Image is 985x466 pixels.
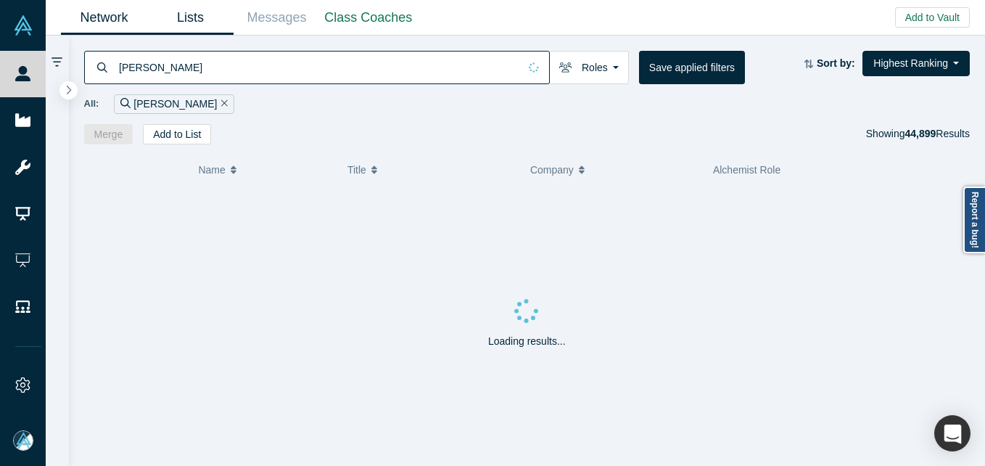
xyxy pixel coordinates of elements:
span: Name [198,155,225,185]
button: Title [347,155,515,185]
input: Search by name, title, company, summary, expertise, investment criteria or topics of focus [118,50,519,84]
a: Class Coaches [320,1,417,35]
button: Add to Vault [895,7,970,28]
button: Company [530,155,698,185]
span: Alchemist Role [713,164,780,176]
img: Mia Scott's Account [13,430,33,451]
a: Report a bug! [963,187,985,253]
div: [PERSON_NAME] [114,94,234,114]
a: Messages [234,1,320,35]
a: Lists [147,1,234,35]
span: Title [347,155,366,185]
p: Loading results... [488,334,566,349]
img: Alchemist Vault Logo [13,15,33,36]
strong: 44,899 [904,128,936,139]
button: Save applied filters [639,51,745,84]
button: Remove Filter [217,96,228,113]
button: Merge [84,124,133,144]
span: All: [84,97,99,111]
strong: Sort by: [817,57,855,69]
span: Company [530,155,574,185]
button: Name [198,155,332,185]
div: Showing [866,124,970,144]
button: Add to List [143,124,211,144]
span: Results [904,128,970,139]
button: Roles [549,51,629,84]
a: Network [61,1,147,35]
button: Highest Ranking [862,51,970,76]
